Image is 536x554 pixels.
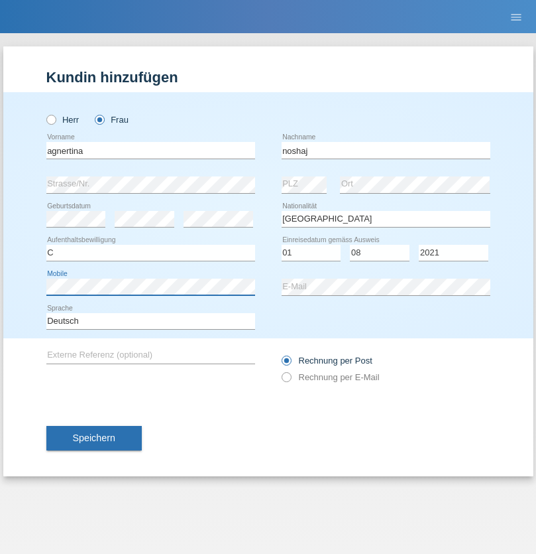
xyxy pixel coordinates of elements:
a: menu [503,13,529,21]
button: Speichern [46,426,142,451]
input: Frau [95,115,103,123]
i: menu [509,11,523,24]
input: Rechnung per Post [282,356,290,372]
label: Herr [46,115,80,125]
label: Frau [95,115,129,125]
input: Herr [46,115,55,123]
span: Speichern [73,433,115,443]
label: Rechnung per E-Mail [282,372,380,382]
input: Rechnung per E-Mail [282,372,290,389]
h1: Kundin hinzufügen [46,69,490,86]
label: Rechnung per Post [282,356,372,366]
